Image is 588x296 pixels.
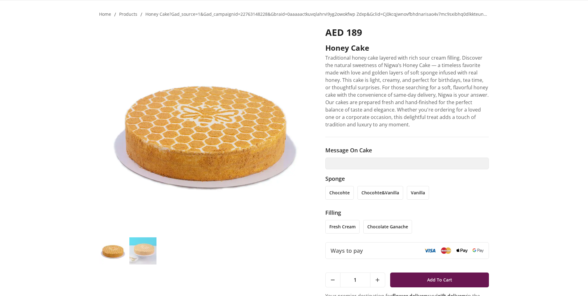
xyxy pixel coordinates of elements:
[325,220,360,234] li: fresh cream
[325,208,489,217] h3: filling
[114,11,116,18] li: /
[457,248,468,253] img: Apple Pay
[440,247,452,254] img: Mastercard
[325,54,489,128] p: Traditional honey cake layered with rich sour cream filling. Discover the natural sweetness of Ni...
[331,246,363,255] span: Ways to pay
[357,186,403,200] li: chocohte&vanilla
[99,11,111,17] a: Home
[140,11,142,18] li: /
[427,274,452,285] span: Add To Cart
[325,26,362,39] span: AED 189
[325,186,354,200] li: chocohte
[340,273,370,287] span: 1
[363,220,412,234] li: chocolate ganache
[99,237,126,264] img: Honey Cake
[473,248,484,253] img: Google Pay
[99,27,308,234] img: Honey Cake
[424,248,436,253] img: Visa
[119,11,137,17] a: products
[325,174,489,183] h3: Sponge
[325,146,489,154] h3: Message on cake
[129,237,156,264] img: Honey Cake
[407,186,429,200] li: vanilla
[390,273,489,287] button: Add To Cart
[325,43,489,53] h2: Honey Cake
